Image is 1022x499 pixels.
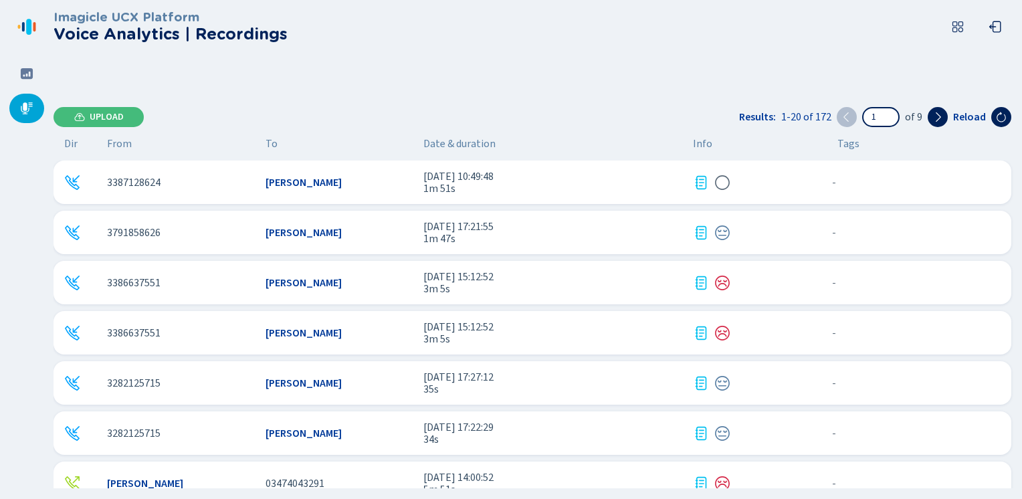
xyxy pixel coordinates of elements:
div: Outgoing call [64,476,80,492]
span: [DATE] 17:27:12 [423,371,682,383]
div: Neutral sentiment [714,425,730,441]
svg: icon-emoji-neutral [714,225,730,241]
svg: dashboard-filled [20,67,33,80]
svg: journal-text [693,476,709,492]
span: 3m 5s [423,333,682,345]
span: [DATE] 15:12:52 [423,321,682,333]
div: Neutral sentiment [714,375,730,391]
span: 5m 51s [423,484,682,496]
span: 3791858626 [107,227,161,239]
span: 3282125715 [107,427,161,439]
svg: journal-text [693,375,709,391]
button: Reload the current page [991,107,1011,127]
span: No tags assigned [832,327,836,339]
span: Date & duration [423,138,682,150]
div: Neutral sentiment [714,225,730,241]
h3: Imagicle UCX Platform [54,10,288,25]
div: Sentiment analysis in progress... [714,175,730,191]
span: Upload [90,112,124,122]
div: Transcription available [693,375,709,391]
svg: chevron-left [841,112,852,122]
span: [PERSON_NAME] [266,277,342,289]
div: Transcription available [693,175,709,191]
span: 1m 51s [423,183,682,195]
div: Transcription available [693,325,709,341]
span: of 9 [905,111,922,123]
span: 3386637551 [107,327,161,339]
span: [DATE] 17:21:55 [423,221,682,233]
span: [DATE] 15:12:52 [423,271,682,283]
svg: journal-text [693,325,709,341]
div: Incoming call [64,225,80,241]
span: To [266,138,278,150]
span: 03474043291 [266,478,324,490]
span: 1m 47s [423,233,682,245]
span: Info [693,138,712,150]
span: No tags assigned [832,377,836,389]
div: Incoming call [64,325,80,341]
svg: chevron-right [932,112,943,122]
span: [PERSON_NAME] [266,177,342,189]
span: 3386637551 [107,277,161,289]
div: Recordings [9,94,44,123]
svg: icon-emoji-neutral [714,375,730,391]
span: 34s [423,433,682,445]
div: Transcription available [693,476,709,492]
span: Results: [739,111,776,123]
div: Transcription available [693,425,709,441]
svg: icon-emoji-silent [714,175,730,191]
button: Next page [928,107,948,127]
span: [DATE] 17:22:29 [423,421,682,433]
svg: telephone-inbound [64,225,80,241]
div: Incoming call [64,175,80,191]
span: [PERSON_NAME] [266,227,342,239]
span: Dir [64,138,78,150]
span: No tags assigned [832,177,836,189]
svg: icon-emoji-neutral [714,425,730,441]
span: No tags assigned [832,478,836,490]
h2: Voice Analytics | Recordings [54,25,288,43]
span: 3m 5s [423,283,682,295]
span: [DATE] 14:00:52 [423,472,682,484]
svg: telephone-inbound [64,375,80,391]
span: 35s [423,383,682,395]
span: 1-20 of 172 [781,111,831,123]
svg: journal-text [693,175,709,191]
button: Upload [54,107,144,127]
div: Negative sentiment [714,325,730,341]
span: [PERSON_NAME] [266,377,342,389]
svg: telephone-inbound [64,275,80,291]
span: Reload [953,111,986,123]
span: Tags [837,138,859,150]
svg: journal-text [693,225,709,241]
svg: mic-fill [20,102,33,115]
svg: arrow-clockwise [996,112,1007,122]
div: Transcription available [693,275,709,291]
div: Incoming call [64,375,80,391]
svg: icon-emoji-sad [714,325,730,341]
span: From [107,138,132,150]
span: [PERSON_NAME] [107,478,183,490]
div: Transcription available [693,225,709,241]
svg: journal-text [693,425,709,441]
span: No tags assigned [832,277,836,289]
svg: telephone-inbound [64,175,80,191]
svg: journal-text [693,275,709,291]
span: 3282125715 [107,377,161,389]
svg: cloud-upload [74,112,85,122]
div: Negative sentiment [714,476,730,492]
span: No tags assigned [832,427,836,439]
svg: telephone-outbound [64,476,80,492]
span: 3387128624 [107,177,161,189]
svg: telephone-inbound [64,425,80,441]
span: [PERSON_NAME] [266,327,342,339]
span: No tags assigned [832,227,836,239]
div: Incoming call [64,275,80,291]
svg: icon-emoji-sad [714,476,730,492]
svg: telephone-inbound [64,325,80,341]
svg: box-arrow-left [989,20,1002,33]
div: Incoming call [64,425,80,441]
div: Negative sentiment [714,275,730,291]
div: Dashboard [9,59,44,88]
span: [PERSON_NAME] [266,427,342,439]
